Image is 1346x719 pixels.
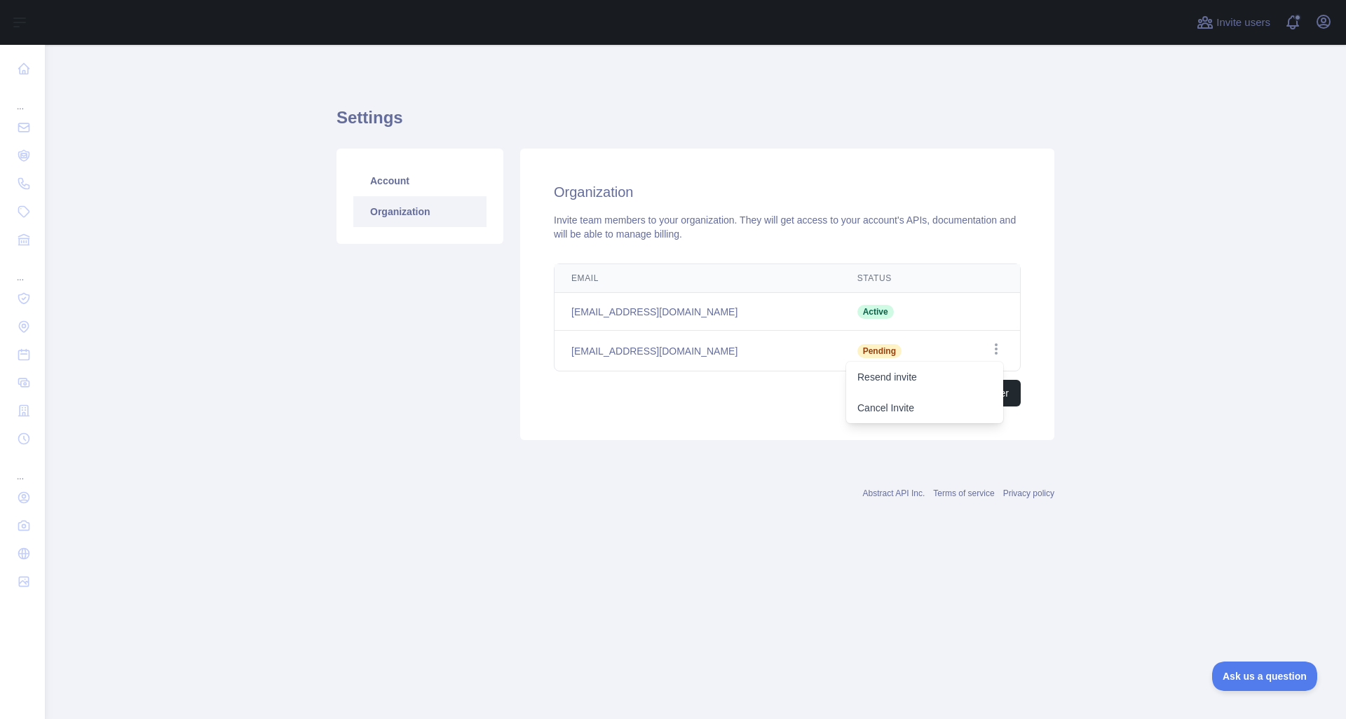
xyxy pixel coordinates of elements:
[555,331,841,371] td: [EMAIL_ADDRESS][DOMAIN_NAME]
[863,488,925,498] a: Abstract API Inc.
[336,107,1054,140] h1: Settings
[11,84,34,112] div: ...
[11,255,34,283] div: ...
[554,213,1021,241] div: Invite team members to your organization. They will get access to your account's APIs, documentat...
[1216,15,1270,31] span: Invite users
[841,264,952,293] th: Status
[857,305,894,319] span: Active
[846,395,1003,420] button: Cancel Invite
[857,344,902,358] span: Pending
[1194,11,1273,34] button: Invite users
[555,264,841,293] th: Email
[353,196,487,227] a: Organization
[1212,662,1318,691] iframe: Toggle Customer Support
[933,488,994,498] a: Terms of service
[554,182,1021,202] h2: Organization
[555,293,841,331] td: [EMAIL_ADDRESS][DOMAIN_NAME]
[11,454,34,482] div: ...
[1003,488,1054,498] a: Privacy policy
[353,165,487,196] a: Account
[846,364,1003,390] button: Resend invite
